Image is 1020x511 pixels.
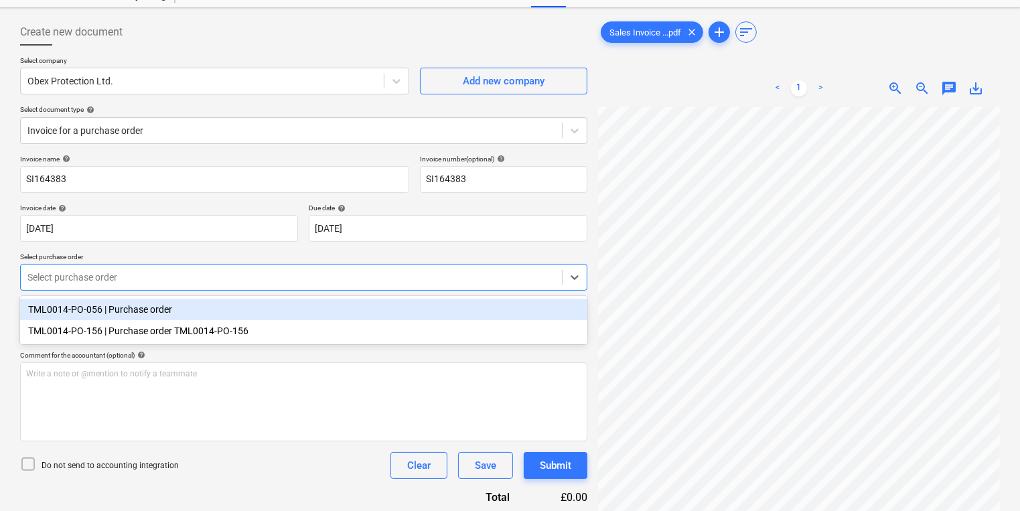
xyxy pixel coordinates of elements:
button: Save [458,452,513,479]
span: help [135,351,145,359]
span: clear [684,24,700,40]
div: Invoice name [20,155,409,163]
div: Comment for the accountant (optional) [20,351,587,360]
span: save_alt [968,80,984,96]
span: chat [941,80,957,96]
p: Select purchase order [20,252,587,264]
div: Clear [407,457,431,474]
button: Submit [524,452,587,479]
input: Invoice number [420,166,587,193]
span: sort [738,24,754,40]
button: Add new company [420,68,587,94]
div: Invoice number (optional) [420,155,587,163]
div: Sales Invoice ...pdf [601,21,703,43]
a: Next page [812,80,828,96]
p: Select company [20,56,409,68]
div: £0.00 [531,490,587,505]
input: Due date not specified [309,215,587,242]
span: help [335,204,346,212]
span: help [84,106,94,114]
span: zoom_out [914,80,930,96]
div: Invoice date [20,204,298,212]
span: Create new document [20,24,123,40]
input: Invoice name [20,166,409,193]
input: Invoice date not specified [20,215,298,242]
span: zoom_in [887,80,903,96]
span: Sales Invoice ...pdf [601,27,689,38]
button: Clear [390,452,447,479]
iframe: Chat Widget [953,447,1020,511]
div: Total [413,490,531,505]
span: help [56,204,66,212]
div: TML0014-PO-056 | Purchase order [20,299,587,320]
div: Due date [309,204,587,212]
span: help [60,155,70,163]
div: TML0014-PO-156 | Purchase order TML0014-PO-156 [20,320,587,342]
div: Save [475,457,496,474]
div: Submit [540,457,571,474]
div: Select document type [20,105,587,114]
div: Add new company [463,72,544,90]
span: add [711,24,727,40]
span: help [494,155,505,163]
a: Previous page [770,80,786,96]
p: Do not send to accounting integration [42,460,179,471]
a: Page 1 is your current page [791,80,807,96]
